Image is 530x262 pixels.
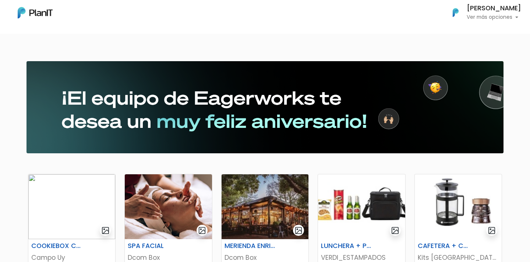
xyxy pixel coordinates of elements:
[294,226,303,235] img: gallery-light
[318,174,405,239] img: thumb_B5069BE2-F4D7-4801-A181-DF9E184C69A6.jpeg
[413,242,473,250] h6: CAFETERA + CAFÉ [PERSON_NAME]
[467,15,521,20] p: Ver más opciones
[415,174,502,239] img: thumb_63AE2317-F514-41F3-A209-2759B9902972.jpeg
[488,226,496,235] img: gallery-light
[467,5,521,12] h6: [PERSON_NAME]
[101,226,110,235] img: gallery-light
[28,174,115,239] img: thumb_WhatsApp_Image_2025-07-21_at_20.21.58.jpeg
[27,242,87,250] h6: COOKIEBOX CAMPO
[198,226,206,235] img: gallery-light
[443,3,521,22] button: PlanIt Logo [PERSON_NAME] Ver más opciones
[448,4,464,21] img: PlanIt Logo
[18,7,53,18] img: PlanIt Logo
[222,174,308,239] img: thumb_6349CFF3-484F-4BCD-9940-78224EC48F4B.jpeg
[317,242,377,250] h6: LUNCHERA + PICADA
[123,242,183,250] h6: SPA FACIAL
[220,242,280,250] h6: MERIENDA ENRIQUETA CAFÉ
[391,226,399,235] img: gallery-light
[125,174,212,239] img: thumb_2AAA59ED-4AB8-4286-ADA8-D238202BF1A2.jpeg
